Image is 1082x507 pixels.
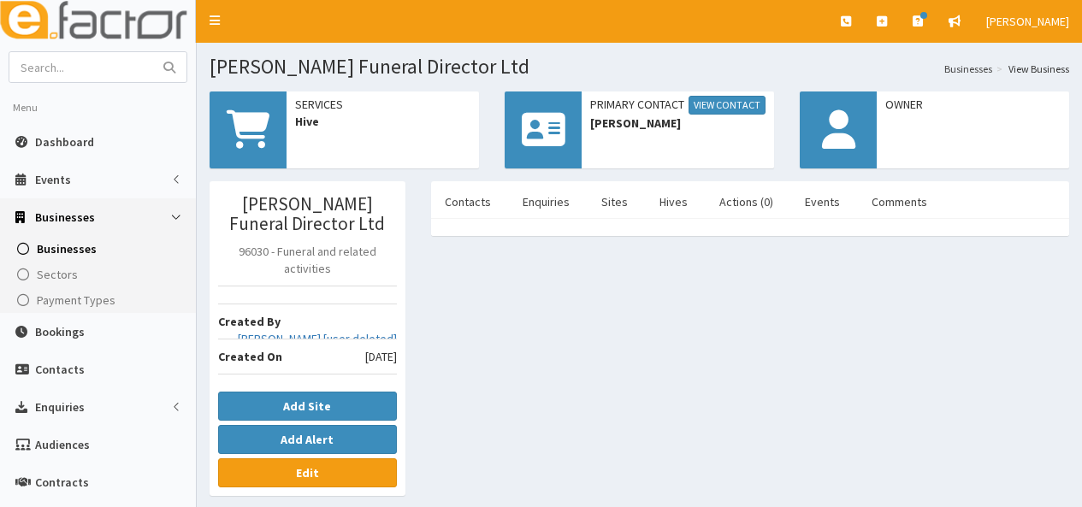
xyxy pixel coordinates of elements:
[509,184,583,220] a: Enquiries
[295,96,470,113] span: Services
[35,134,94,150] span: Dashboard
[295,113,470,130] span: Hive
[37,292,115,308] span: Payment Types
[4,287,196,313] a: Payment Types
[35,172,71,187] span: Events
[210,56,1069,78] h1: [PERSON_NAME] Funeral Director Ltd
[365,348,397,365] span: [DATE]
[588,184,642,220] a: Sites
[218,243,397,277] p: 96030 - Funeral and related activities
[35,437,90,452] span: Audiences
[218,194,397,233] h3: [PERSON_NAME] Funeral Director Ltd
[35,209,95,225] span: Businesses
[4,236,196,262] a: Businesses
[992,62,1069,76] li: View Business
[283,398,331,414] b: Add Site
[35,399,85,415] span: Enquiries
[646,184,701,220] a: Hives
[885,96,1061,113] span: Owner
[4,262,196,287] a: Sectors
[858,184,941,220] a: Comments
[944,62,992,76] a: Businesses
[218,458,397,487] a: Edit
[37,241,97,256] span: Businesses
[590,115,766,132] span: [PERSON_NAME]
[281,432,334,447] b: Add Alert
[9,52,153,82] input: Search...
[218,314,281,329] b: Created By
[218,349,282,364] b: Created On
[218,425,397,454] button: Add Alert
[986,14,1069,29] span: [PERSON_NAME]
[689,96,766,115] a: View Contact
[431,184,505,220] a: Contacts
[791,184,854,220] a: Events
[590,96,766,115] span: Primary Contact
[35,475,89,490] span: Contracts
[35,362,85,377] span: Contacts
[37,267,78,282] span: Sectors
[296,465,319,480] b: Edit
[35,324,85,339] span: Bookings
[706,184,787,220] a: Actions (0)
[238,330,397,347] a: [PERSON_NAME] [user deleted]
